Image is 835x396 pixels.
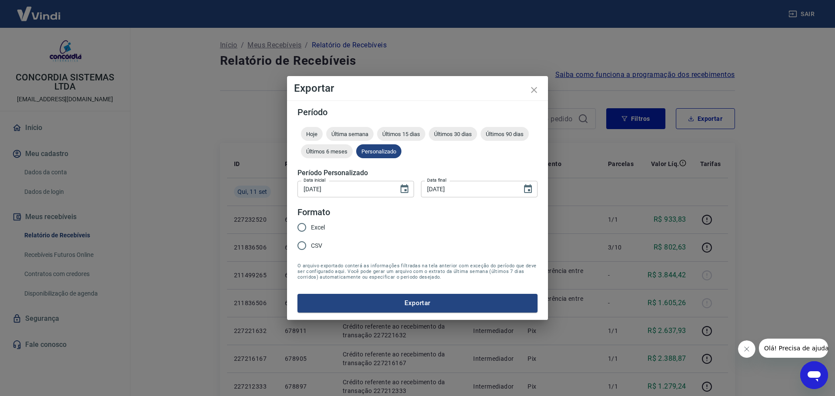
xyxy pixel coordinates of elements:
span: O arquivo exportado conterá as informações filtradas na tela anterior com exceção do período que ... [297,263,538,280]
input: DD/MM/YYYY [297,181,392,197]
div: Hoje [301,127,323,141]
label: Data inicial [304,177,326,183]
span: Últimos 90 dias [481,131,529,137]
span: Personalizado [356,148,401,155]
span: CSV [311,241,322,250]
span: Hoje [301,131,323,137]
iframe: Mensagem da empresa [759,339,828,358]
span: Excel [311,223,325,232]
div: Últimos 6 meses [301,144,353,158]
div: Última semana [326,127,374,141]
h5: Período Personalizado [297,169,538,177]
h5: Período [297,108,538,116]
div: Últimos 90 dias [481,127,529,141]
div: Últimos 30 dias [429,127,477,141]
span: Últimos 6 meses [301,148,353,155]
span: Últimos 30 dias [429,131,477,137]
h4: Exportar [294,83,541,93]
iframe: Fechar mensagem [738,340,755,358]
button: close [524,80,544,100]
div: Últimos 15 dias [377,127,425,141]
div: Personalizado [356,144,401,158]
span: Últimos 15 dias [377,131,425,137]
legend: Formato [297,206,330,219]
label: Data final [427,177,447,183]
iframe: Botão para abrir a janela de mensagens [800,361,828,389]
span: Olá! Precisa de ajuda? [5,6,73,13]
button: Exportar [297,294,538,312]
input: DD/MM/YYYY [421,181,516,197]
button: Choose date, selected date is 11 de set de 2025 [519,180,537,198]
span: Última semana [326,131,374,137]
button: Choose date, selected date is 11 de set de 2025 [396,180,413,198]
